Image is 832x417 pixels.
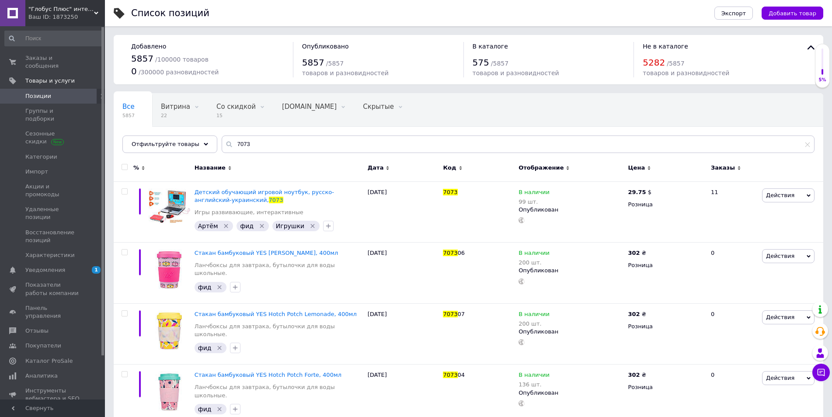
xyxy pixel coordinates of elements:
[519,381,550,388] div: 136 шт.
[25,153,57,161] span: Категории
[443,311,457,317] span: 7073
[198,222,218,229] span: Артём
[628,261,703,269] div: Розница
[198,284,212,291] span: фид
[92,266,101,274] span: 1
[519,311,550,320] span: В наличии
[628,311,640,317] b: 302
[628,188,652,196] div: $
[519,320,550,327] div: 200 шт.
[133,164,139,172] span: %
[366,303,441,365] div: [DATE]
[132,141,199,147] span: Отфильтруйте товары
[25,168,48,176] span: Импорт
[25,183,81,198] span: Акции и промокоды
[458,250,465,256] span: 06
[519,198,550,205] div: 99 шт.
[223,222,230,229] svg: Удалить метку
[491,60,508,67] span: / 5857
[628,189,646,195] b: 29.75
[25,357,73,365] span: Каталог ProSale
[628,323,703,330] div: Розница
[443,189,457,195] span: 7073
[458,372,465,378] span: 04
[473,43,508,50] span: В каталоге
[155,56,209,63] span: / 100000 товаров
[519,164,564,172] span: Отображение
[25,77,75,85] span: Товары и услуги
[628,310,646,318] div: ₴
[195,311,357,317] a: Стакан бамбуковый YES Hotch Potch Lemonade, 400мл
[269,197,283,203] span: 7073
[25,327,49,335] span: Отзывы
[25,205,81,221] span: Удаленные позиции
[443,372,457,378] span: 7073
[473,57,489,68] span: 575
[195,208,303,216] a: Игры развивающие, интерактивные
[326,60,344,67] span: / 5857
[131,9,209,18] div: Список позиций
[195,250,338,256] a: Стакан бамбуковый YES [PERSON_NAME], 400мл
[25,251,75,259] span: Характеристики
[195,323,363,338] a: Ланчбоксы для завтрака, бутылочки для воды школьные.
[198,344,212,351] span: фид
[628,164,645,172] span: Цена
[302,43,349,50] span: Опубликовано
[443,164,456,172] span: Код
[628,250,640,256] b: 302
[643,57,665,68] span: 5282
[25,281,81,297] span: Показатели работы компании
[628,249,646,257] div: ₴
[131,66,137,76] span: 0
[706,181,760,243] div: 11
[222,136,815,153] input: Поиск по названию позиции, артикулу и поисковым запросам
[815,77,829,83] div: 5%
[519,389,623,397] div: Опубликован
[628,372,640,378] b: 302
[667,60,684,67] span: / 5857
[366,243,441,304] div: [DATE]
[25,107,81,123] span: Группы и подборки
[302,57,324,68] span: 5857
[519,189,550,198] span: В наличии
[25,92,51,100] span: Позиции
[282,103,337,111] span: [DOMAIN_NAME]
[721,10,746,17] span: Экспорт
[195,261,363,277] a: Ланчбоксы для завтрака, бутылочки для воды школьные.
[25,54,81,70] span: Заказы и сообщения
[309,222,316,229] svg: Удалить метку
[766,375,794,381] span: Действия
[25,266,65,274] span: Уведомления
[149,188,190,223] img: Детский обучающий игровой ноутбук, русско-английский-украинский, 7073
[198,406,212,413] span: фид
[195,189,334,203] a: Детский обучающий игровой ноутбук, русско-английский-украинский,7073
[628,371,646,379] div: ₴
[195,164,226,172] span: Название
[216,103,256,111] span: Со скидкой
[628,383,703,391] div: Розница
[122,136,182,144] span: Опубликованные
[195,372,341,378] a: Стакан бамбуковый YES Hotch Potch Forte, 400мл
[25,387,81,403] span: Инструменты вебмастера и SEO
[216,406,223,413] svg: Удалить метку
[519,206,623,214] div: Опубликован
[149,371,190,413] img: Стакан бамбуковый YES Hotch Potch Forte, 400мл
[519,372,550,381] span: В наличии
[258,222,265,229] svg: Удалить метку
[28,13,105,21] div: Ваш ID: 1873250
[473,69,559,76] span: товаров и разновидностей
[131,43,166,50] span: Добавлено
[25,342,61,350] span: Покупатели
[25,229,81,244] span: Восстановление позиций
[766,253,794,259] span: Действия
[25,130,81,146] span: Сезонные скидки
[812,364,830,381] button: Чат с покупателем
[161,103,190,111] span: Витрина
[149,249,190,291] img: Стакан бамбуковый YES Donna, 400мл
[216,112,256,119] span: 15
[643,43,688,50] span: Не в каталоге
[122,112,135,119] span: 5857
